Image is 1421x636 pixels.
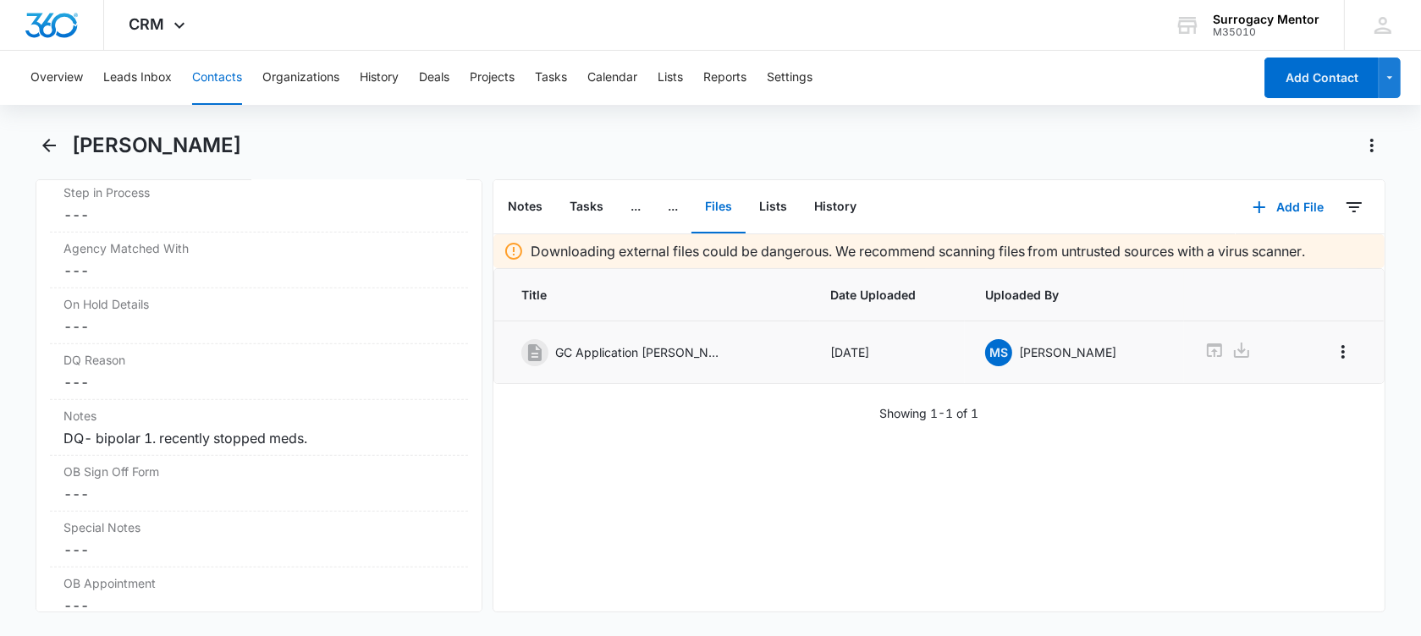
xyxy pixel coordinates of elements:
div: NotesDQ- bipolar 1. recently stopped meds. [50,400,468,456]
p: [PERSON_NAME] [1019,343,1116,361]
button: Settings [767,51,812,105]
p: Showing 1-1 of 1 [879,404,978,422]
button: Organizations [262,51,339,105]
label: Special Notes [63,518,454,536]
div: Step in Process--- [50,177,468,233]
span: Date Uploaded [830,286,945,304]
button: History [360,51,399,105]
div: On Hold Details--- [50,288,468,344]
label: On Hold Details [63,295,454,313]
dd: --- [63,316,454,337]
button: Filters [1341,194,1368,221]
button: Lists [658,51,683,105]
dd: --- [63,484,454,504]
dd: --- [63,540,454,560]
dd: --- [63,260,454,281]
span: MS [985,339,1012,366]
p: Downloading external files could be dangerous. We recommend scanning files from untrusted sources... [531,241,1306,261]
button: ... [617,181,654,233]
button: Actions [1358,132,1385,159]
div: OB Sign Off Form--- [50,456,468,512]
div: account name [1213,13,1319,26]
dd: --- [63,595,454,616]
span: Uploaded By [985,286,1164,304]
button: Leads Inbox [103,51,172,105]
button: Overview [30,51,83,105]
label: Agency Matched With [63,239,454,257]
button: Overflow Menu [1330,338,1357,365]
div: DQ- bipolar 1. recently stopped meds. [63,428,454,448]
div: Agency Matched With--- [50,233,468,288]
span: Title [521,286,790,304]
button: Calendar [587,51,637,105]
div: OB Appointment--- [50,567,468,623]
button: Deals [419,51,449,105]
span: CRM [129,15,165,33]
dd: --- [63,205,454,225]
button: Add Contact [1264,58,1379,98]
button: Back [36,132,62,159]
button: Notes [494,181,556,233]
h1: [PERSON_NAME] [72,133,241,158]
button: Lists [746,181,801,233]
div: account id [1213,26,1319,38]
div: Special Notes--- [50,512,468,567]
button: Tasks [556,181,617,233]
label: OB Sign Off Form [63,463,454,480]
button: ... [654,181,691,233]
p: GC Application [PERSON_NAME].pdf [555,343,724,361]
label: Step in Process [63,184,454,201]
button: Files [691,181,746,233]
button: History [801,181,870,233]
button: Reports [703,51,746,105]
td: [DATE] [810,321,965,384]
label: Notes [63,407,454,425]
button: Add File [1236,187,1341,228]
label: OB Appointment [63,574,454,592]
button: Projects [470,51,515,105]
div: DQ Reason--- [50,344,468,400]
button: Contacts [192,51,242,105]
button: Tasks [535,51,567,105]
dd: --- [63,372,454,392]
label: DQ Reason [63,351,454,369]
